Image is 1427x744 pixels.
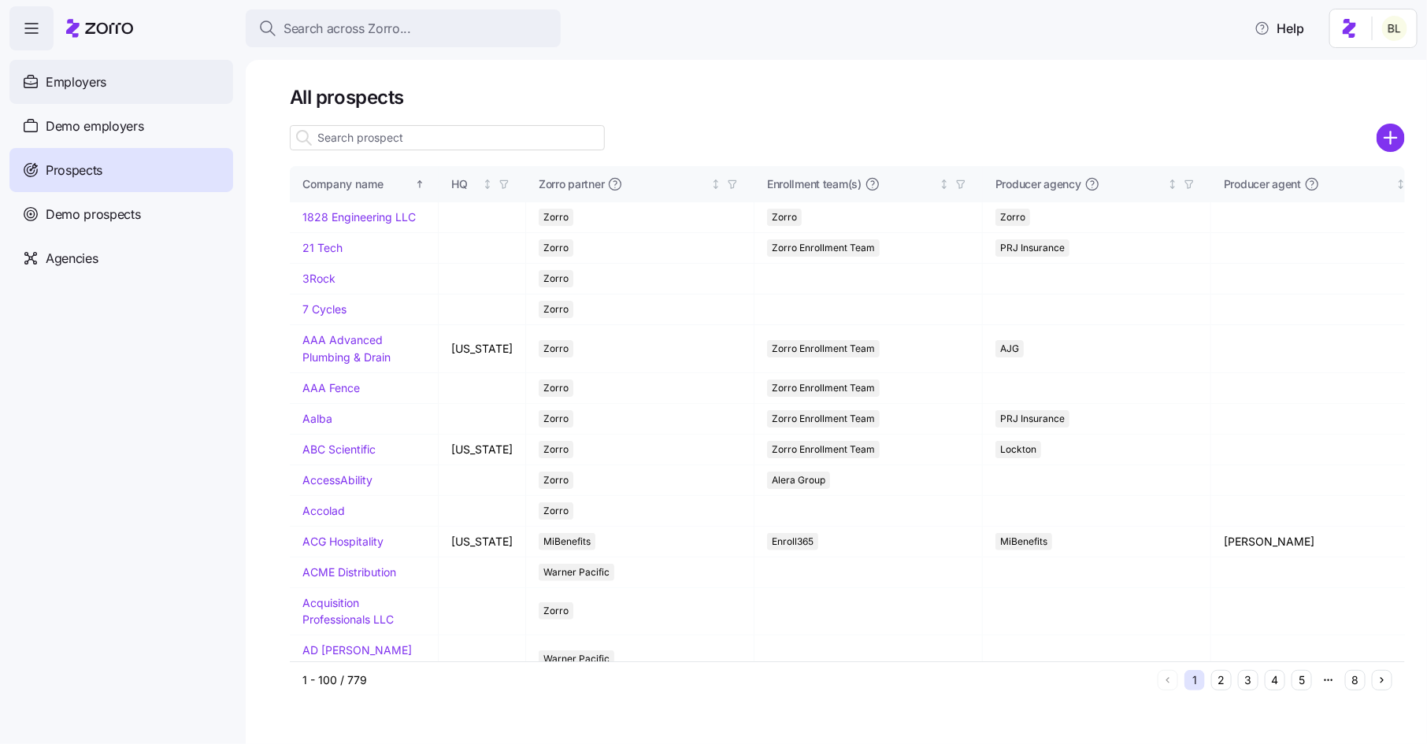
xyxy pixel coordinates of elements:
span: Zorro [543,301,569,318]
span: Employers [46,72,106,92]
span: Zorro Enrollment Team [772,340,875,357]
span: Producer agency [995,176,1081,192]
button: 4 [1265,670,1285,690]
a: Acquisition Professionals LLC [302,596,394,627]
div: Not sorted [939,179,950,190]
th: Zorro partnerNot sorted [526,166,754,202]
span: AJG [1000,340,1019,357]
a: Aalba [302,412,332,425]
div: Not sorted [1167,179,1178,190]
a: Accolad [302,504,345,517]
button: Next page [1372,670,1392,690]
span: Enroll365 [772,533,814,550]
button: Search across Zorro... [246,9,561,47]
a: AAA Fence [302,381,360,394]
span: Zorro [772,209,797,226]
span: Agencies [46,249,98,268]
th: Company nameSorted ascending [290,166,439,202]
th: HQNot sorted [439,166,526,202]
button: 5 [1292,670,1312,690]
span: Prospects [46,161,102,180]
svg: add icon [1377,124,1405,152]
td: [US_STATE] [439,527,526,557]
span: Help [1255,19,1304,38]
button: 3 [1238,670,1258,690]
span: Zorro [543,410,569,428]
button: 1 [1184,670,1205,690]
span: Zorro [543,340,569,357]
button: 2 [1211,670,1232,690]
span: PRJ Insurance [1000,410,1065,428]
a: 1828 Engineering LLC [302,210,416,224]
button: 8 [1345,670,1366,690]
td: [US_STATE] [439,435,526,465]
th: Producer agencyNot sorted [983,166,1211,202]
span: Zorro Enrollment Team [772,410,875,428]
div: HQ [451,176,479,193]
h1: All prospects [290,85,1405,109]
div: Company name [302,176,412,193]
a: Employers [9,60,233,104]
div: Not sorted [710,179,721,190]
span: Zorro Enrollment Team [772,379,875,397]
button: Help [1242,13,1317,44]
span: Warner Pacific [543,564,610,581]
span: Demo prospects [46,205,141,224]
img: 2fabda6663eee7a9d0b710c60bc473af [1382,16,1407,41]
a: ABC Scientific [302,442,376,456]
span: Zorro partner [539,176,604,192]
span: Zorro [543,379,569,397]
span: Zorro [543,209,569,226]
a: Demo employers [9,104,233,148]
a: Prospects [9,148,233,192]
span: Zorro [1000,209,1025,226]
div: 1 - 100 / 779 [302,672,1151,688]
a: ACG Hospitality [302,535,384,548]
span: Alera Group [772,472,825,489]
span: Enrollment team(s) [767,176,862,192]
a: Agencies [9,236,233,280]
a: ACME Distribution [302,565,396,579]
div: Not sorted [1395,179,1407,190]
div: Not sorted [482,179,493,190]
span: Zorro [543,502,569,520]
input: Search prospect [290,125,605,150]
span: Zorro Enrollment Team [772,239,875,257]
a: 3Rock [302,272,335,285]
a: 7 Cycles [302,302,347,316]
span: MiBenefits [543,533,591,550]
div: Sorted ascending [414,179,425,190]
td: [US_STATE] [439,325,526,372]
span: Search across Zorro... [284,19,411,39]
span: Zorro [543,602,569,620]
a: AAA Advanced Plumbing & Drain [302,333,391,364]
a: Demo prospects [9,192,233,236]
th: Enrollment team(s)Not sorted [754,166,983,202]
span: Demo employers [46,117,144,136]
a: 21 Tech [302,241,343,254]
span: MiBenefits [1000,533,1047,550]
span: Warner Pacific [543,650,610,668]
span: Zorro [543,239,569,257]
span: Zorro [543,270,569,287]
span: Zorro [543,441,569,458]
a: AD [PERSON_NAME] Services Inc. [302,643,412,674]
span: Producer agent [1224,176,1301,192]
span: Zorro [543,472,569,489]
span: PRJ Insurance [1000,239,1065,257]
button: Previous page [1158,670,1178,690]
span: Lockton [1000,441,1036,458]
span: Zorro Enrollment Team [772,441,875,458]
a: AccessAbility [302,473,373,487]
